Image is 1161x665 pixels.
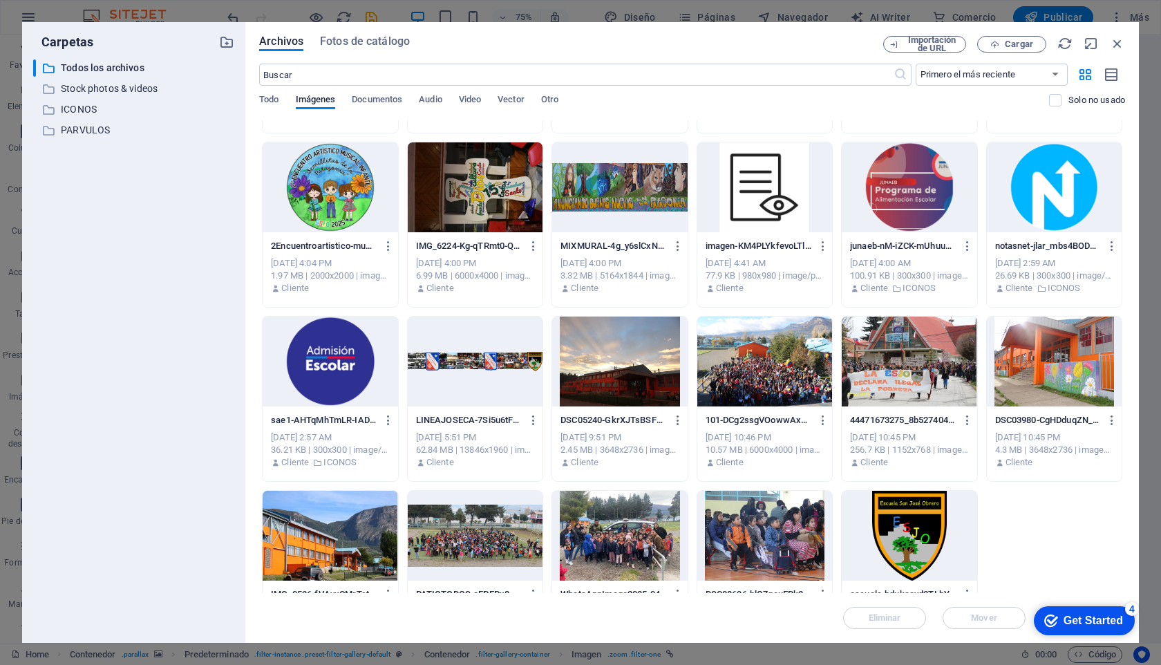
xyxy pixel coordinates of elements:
[259,64,893,86] input: Buscar
[706,444,824,456] div: 10.57 MB | 6000x4000 | image/jpeg
[33,80,234,97] div: Stock photos & videos
[541,91,558,111] span: Otro
[416,270,534,282] div: 6.99 MB | 6000x4000 | image/jpeg
[416,257,534,270] div: [DATE] 4:00 PM
[61,60,209,76] p: Todos los archivos
[560,240,666,252] p: MIXMURAL-4g_y6slCxNAnMjYxWSIveA.jpg
[1006,282,1033,294] p: Cliente
[296,91,336,111] span: Imágenes
[706,414,811,427] p: 101-DCg2ssgVOowwAxR8WZmeyA.JPG
[995,431,1113,444] div: [DATE] 10:45 PM
[716,282,744,294] p: Cliente
[426,282,454,294] p: Cliente
[706,240,811,252] p: imagen-KM4PLYkfevoLTlHLRVNNgw.png
[102,3,116,17] div: 4
[977,36,1046,53] button: Cargar
[1110,36,1125,51] i: Cerrar
[323,456,357,469] p: ICONOS
[41,15,100,28] div: Get Started
[33,101,234,118] div: ICONOS
[860,282,888,294] p: Cliente
[706,431,824,444] div: [DATE] 10:46 PM
[560,257,679,270] div: [DATE] 4:00 PM
[416,414,522,427] p: LINEAJOSECA-7Si5u6tFBBvksgpaG9JOXg.png
[850,240,956,252] p: junaeb-nM-iZCK-mUhuuaKTmTTVlw.png
[281,456,309,469] p: Cliente
[271,257,389,270] div: [DATE] 4:04 PM
[33,33,93,51] p: Carpetas
[219,35,234,50] i: Crear carpeta
[259,33,303,50] span: Archivos
[416,240,522,252] p: IMG_6224-Kg-qTRmt0-QX_2KAS-Zr_A.JPG
[716,456,744,469] p: Cliente
[416,588,522,601] p: PATIOTODOS-oFPEPx8G_ce85ODEjUO_Ug.jpg
[271,270,389,282] div: 1.97 MB | 2000x2000 | image/png
[271,444,389,456] div: 36.21 KB | 300x300 | image/png
[1068,94,1125,106] p: Solo muestra los archivos que no están usándose en el sitio web. Los archivos añadidos durante es...
[271,588,377,601] p: IMG_0536-fVAvxCMrTctzF9PJWa6JnQ.JPG
[571,282,598,294] p: Cliente
[1048,282,1081,294] p: ICONOS
[419,91,442,111] span: Audio
[850,414,956,427] p: 44471673275_8b5274040b_o-GOepkegkH6grfOlj7LymqQ.jpg
[560,444,679,456] div: 2.45 MB | 3648x2736 | image/jpeg
[995,257,1113,270] div: [DATE] 2:59 AM
[459,91,481,111] span: Video
[271,414,377,427] p: sae1-AHTqMhTmLR-IADpg_y6A6Q.png
[259,91,279,111] span: Todo
[706,588,811,601] p: DSC08696-hlQ7geuFPk2I7zBebVe5pA.JPG
[904,36,960,53] span: Importación de URL
[850,588,956,601] p: escuela-bdukaavd2TLbYtyVR6UA-Q.png
[850,431,968,444] div: [DATE] 10:45 PM
[426,456,454,469] p: Cliente
[61,102,209,118] p: ICONOS
[1057,36,1073,51] i: Volver a cargar
[995,270,1113,282] div: 26.69 KB | 300x300 | image/png
[61,81,209,97] p: Stock photos & videos
[995,444,1113,456] div: 4.3 MB | 3648x2736 | image/jpeg
[271,240,377,252] p: 2Encuentroartistico-musicaldejardinesinfantiles_20250820_172124_0000-Mdlrkd9GPKMkdcU49F6NCg.png
[883,36,966,53] button: Importación de URL
[416,431,534,444] div: [DATE] 5:51 PM
[560,414,666,427] p: DSC05240-GkrXJTsBSFTC4UyOMOZvpw.JPG
[416,444,534,456] div: 62.84 MB | 13846x1960 | image/png
[61,122,209,138] p: PARVULOS
[903,282,936,294] p: ICONOS
[271,431,389,444] div: [DATE] 2:57 AM
[1006,456,1033,469] p: Cliente
[560,588,666,601] p: WhatsAppImage2025-04-13at21.18.111-gJsLwTpcS7tL8nuJtbjnQA.jpeg
[571,456,598,469] p: Cliente
[560,431,679,444] div: [DATE] 9:51 PM
[706,257,824,270] div: [DATE] 4:41 AM
[995,240,1101,252] p: notasnet-jlar_mbs4BOD2Qu0HS7O6g.png
[11,7,112,36] div: Get Started 4 items remaining, 20% complete
[33,122,234,139] div: PARVULOS
[850,257,968,270] div: [DATE] 4:00 AM
[860,456,888,469] p: Cliente
[995,414,1101,427] p: DSC03980-CgHDduqZN_nzhIYmv8Sp5w.JPG
[498,91,525,111] span: Vector
[1084,36,1099,51] i: Minimizar
[33,59,36,77] div: ​
[352,91,402,111] span: Documentos
[560,270,679,282] div: 3.32 MB | 5164x1844 | image/jpeg
[706,270,824,282] div: 77.9 KB | 980x980 | image/png
[281,282,309,294] p: Cliente
[1005,40,1033,48] span: Cargar
[320,33,410,50] span: Fotos de catálogo
[850,270,968,282] div: 100.91 KB | 300x300 | image/png
[850,444,968,456] div: 256.7 KB | 1152x768 | image/jpeg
